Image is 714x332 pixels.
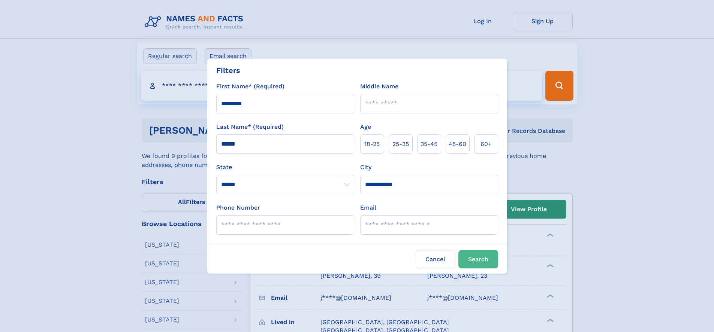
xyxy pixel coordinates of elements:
span: 18‑25 [364,140,380,149]
span: 45‑60 [449,140,466,149]
div: Filters [216,65,240,76]
label: Phone Number [216,203,260,212]
span: 60+ [480,140,492,149]
label: City [360,163,371,172]
label: First Name* (Required) [216,82,284,91]
span: 35‑45 [421,140,437,149]
label: Cancel [416,250,455,268]
label: State [216,163,354,172]
span: 25‑35 [392,140,409,149]
button: Search [458,250,498,268]
label: Age [360,122,371,131]
label: Email [360,203,376,212]
label: Middle Name [360,82,398,91]
label: Last Name* (Required) [216,122,284,131]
